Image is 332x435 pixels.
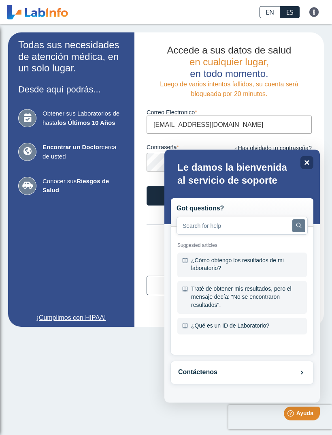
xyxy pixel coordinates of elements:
[43,177,124,195] span: Conocer sus
[18,313,124,323] a: ¡Cumplimos con HIPAA!
[229,144,312,153] a: ¿Has olvidado tu contraseña?
[57,119,115,126] b: los Últimos 10 Años
[147,276,312,295] button: Regístrate
[167,45,292,56] span: Accede a sus datos de salud
[228,405,332,429] iframe: reCAPTCHA
[18,84,124,94] h3: Desde aquí podrás...
[164,150,320,403] iframe: Help widget
[43,143,124,161] span: cerca de usted
[160,81,298,97] span: Luego de varios intentos fallidos, su cuenta será bloqueada por 20 minutos.
[260,6,280,18] a: EN
[260,403,323,426] iframe: Help widget launcher
[147,186,312,206] button: Log In
[43,144,102,150] b: Encontrar un Doctor
[189,56,269,67] span: en cualquier lugar,
[147,144,229,153] label: contraseña
[43,109,124,127] span: Obtener sus Laboratorios de hasta
[147,244,312,256] h2: ¿Necesitas una cuenta?
[18,39,124,74] h2: Todas sus necesidades de atención médica, en un solo lugar.
[280,6,300,18] a: ES
[190,68,268,79] span: en todo momento.
[147,109,312,116] label: Correo Electronico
